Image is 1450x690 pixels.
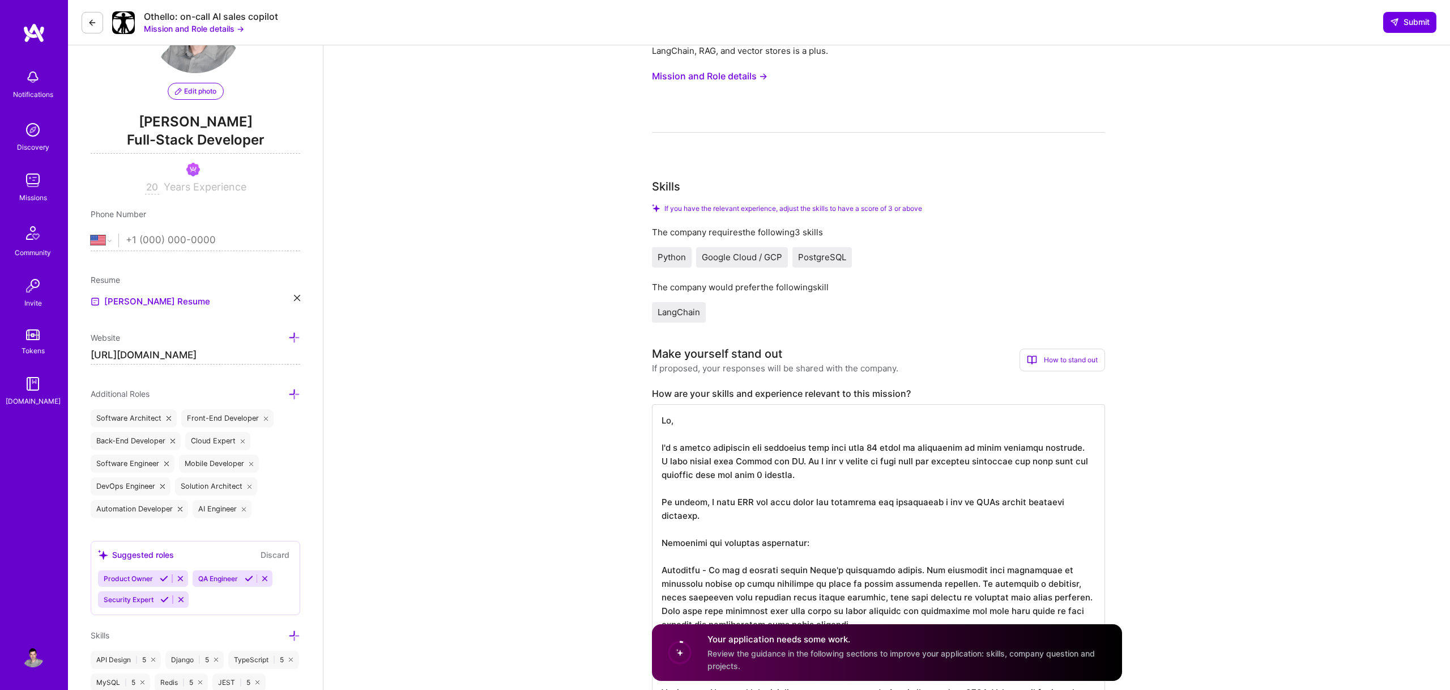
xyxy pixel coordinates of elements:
[175,86,216,96] span: Edit photo
[125,678,127,687] span: |
[261,574,269,583] i: Reject
[257,548,293,561] button: Discard
[160,574,168,583] i: Accept
[19,192,47,204] div: Missions
[98,549,174,561] div: Suggested roles
[170,439,175,443] i: icon Close
[1020,349,1105,371] div: How to stand out
[1383,12,1436,32] button: Submit
[26,329,40,340] img: tokens
[91,130,300,154] span: Full-Stack Developer
[176,574,185,583] i: Reject
[13,88,53,100] div: Notifications
[22,274,44,297] img: Invite
[181,409,274,427] div: Front-End Developer
[22,372,44,395] img: guide book
[91,455,174,473] div: Software Engineer
[23,23,45,43] img: logo
[255,680,259,684] i: icon Close
[164,181,246,193] span: Years Experience
[165,651,224,669] div: Django 5
[19,645,47,667] a: User Avatar
[185,432,251,450] div: Cloud Expert
[178,507,182,511] i: icon Close
[91,113,300,130] span: [PERSON_NAME]
[186,163,200,176] img: Been on Mission
[98,550,108,560] i: icon SuggestedTeams
[294,295,300,301] i: icon Close
[652,281,1105,293] div: The company would prefer the following skill
[91,209,146,219] span: Phone Number
[145,181,159,194] input: XX
[144,23,244,35] button: Mission and Role details →
[91,297,100,306] img: Resume
[135,655,138,664] span: |
[198,680,202,684] i: icon Close
[88,18,97,27] i: icon LeftArrowDark
[91,389,150,399] span: Additional Roles
[167,416,171,421] i: icon Close
[241,439,245,443] i: icon Close
[151,658,155,662] i: icon Close
[19,219,46,247] img: Community
[126,224,300,257] input: +1 (000) 000-0000
[22,118,44,141] img: discovery
[22,169,44,192] img: teamwork
[112,11,135,34] img: Company Logo
[175,88,182,95] i: icon PencilPurple
[214,658,218,662] i: icon Close
[182,678,185,687] span: |
[22,645,44,667] img: User Avatar
[91,409,177,427] div: Software Architect
[140,680,144,684] i: icon Close
[652,345,782,362] div: Make yourself stand out
[198,574,238,583] span: QA Engineer
[248,484,252,489] i: icon Close
[22,345,45,357] div: Tokens
[91,346,300,365] input: http://...
[6,395,61,407] div: [DOMAIN_NAME]
[164,462,169,466] i: icon Close
[1390,18,1399,27] i: icon SendLight
[702,252,782,263] span: Google Cloud / GCP
[15,247,51,259] div: Community
[658,252,686,263] span: Python
[91,651,161,669] div: API Design 5
[91,477,170,496] div: DevOps Engineer
[798,252,846,263] span: PostgreSQL
[91,275,120,285] span: Resume
[177,595,185,604] i: Reject
[24,297,42,309] div: Invite
[1027,355,1037,365] i: icon BookOpen
[91,295,210,308] a: [PERSON_NAME] Resume
[289,658,293,662] i: icon Close
[17,141,49,153] div: Discovery
[91,500,188,518] div: Automation Developer
[245,574,253,583] i: Accept
[91,333,120,342] span: Website
[664,204,922,213] span: If you have the relevant experience, adjust the skills to have a score of 3 or above
[652,388,1105,400] label: How are your skills and experience relevant to this mission?
[179,455,259,473] div: Mobile Developer
[144,11,278,23] div: Othello: on-call AI sales copilot
[652,178,680,195] div: Skills
[1390,16,1430,28] span: Submit
[264,416,268,421] i: icon Close
[104,595,153,604] span: Security Expert
[652,204,660,212] i: Check
[91,630,109,640] span: Skills
[198,655,201,664] span: |
[652,362,898,374] div: If proposed, your responses will be shared with the company.
[273,655,275,664] span: |
[249,462,254,466] i: icon Close
[242,507,246,511] i: icon Close
[707,649,1095,671] span: Review the guidance in the following sections to improve your application: skills, company questi...
[168,83,224,100] button: Edit photo
[193,500,252,518] div: AI Engineer
[175,477,258,496] div: Solution Architect
[91,432,181,450] div: Back-End Developer
[228,651,298,669] div: TypeScript 5
[240,678,242,687] span: |
[658,307,700,318] span: LangChain
[652,66,767,87] button: Mission and Role details →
